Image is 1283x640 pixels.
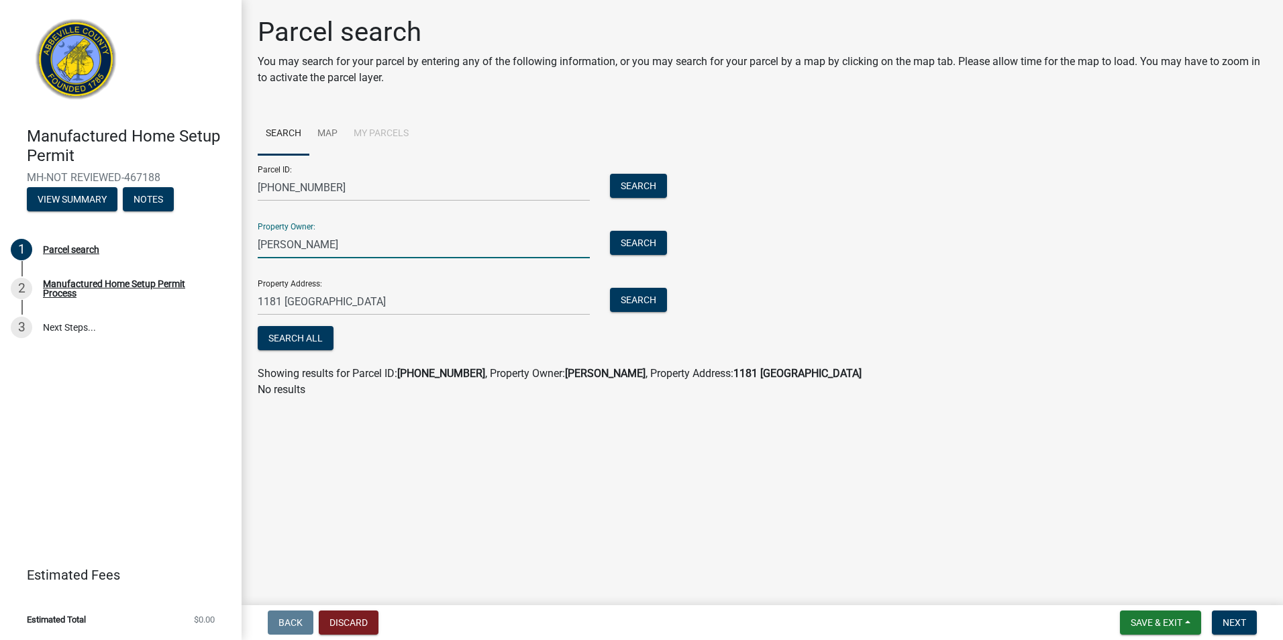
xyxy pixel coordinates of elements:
div: Manufactured Home Setup Permit Process [43,279,220,298]
span: Estimated Total [27,615,86,624]
img: Abbeville County, South Carolina [27,14,125,113]
span: MH-NOT REVIEWED-467188 [27,171,215,184]
button: Discard [319,610,378,635]
wm-modal-confirm: Summary [27,195,117,205]
div: 1 [11,239,32,260]
div: 3 [11,317,32,338]
p: You may search for your parcel by entering any of the following information, or you may search fo... [258,54,1267,86]
span: Next [1223,617,1246,628]
span: $0.00 [194,615,215,624]
wm-modal-confirm: Notes [123,195,174,205]
span: Save & Exit [1131,617,1182,628]
a: Map [309,113,346,156]
h4: Manufactured Home Setup Permit [27,127,231,166]
div: Parcel search [43,245,99,254]
strong: [PHONE_NUMBER] [397,367,485,380]
div: 2 [11,278,32,299]
div: Showing results for Parcel ID: , Property Owner: , Property Address: [258,366,1267,382]
button: Search [610,231,667,255]
button: Search [610,174,667,198]
button: Search All [258,326,333,350]
strong: 1181 [GEOGRAPHIC_DATA] [733,367,862,380]
p: No results [258,382,1267,398]
span: Back [278,617,303,628]
button: Back [268,610,313,635]
button: Next [1212,610,1257,635]
button: Search [610,288,667,312]
button: View Summary [27,187,117,211]
button: Save & Exit [1120,610,1201,635]
a: Search [258,113,309,156]
button: Notes [123,187,174,211]
strong: [PERSON_NAME] [565,367,646,380]
h1: Parcel search [258,16,1267,48]
a: Estimated Fees [11,562,220,588]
